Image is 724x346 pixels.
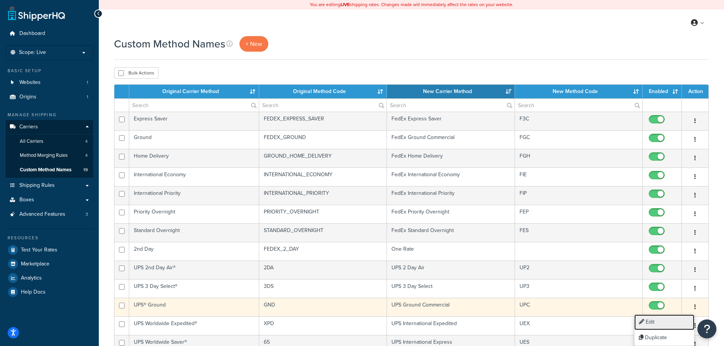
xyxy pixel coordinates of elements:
h1: Custom Method Names [114,36,225,51]
span: + New [246,39,262,48]
th: Original Carrier Method: activate to sort column ascending [129,85,259,98]
td: FedEx Home Delivery [387,149,515,167]
span: 3 [86,211,88,218]
button: Open Resource Center [697,319,716,338]
td: Home Delivery [129,149,259,167]
th: Action [682,85,708,98]
a: Origins 1 [6,90,93,104]
input: Search [129,99,259,112]
a: + New [239,36,268,52]
td: FedEx International Economy [387,167,515,186]
td: Priority Overnight [129,205,259,223]
span: Origins [19,94,36,100]
th: Original Method Code: activate to sort column ascending [259,85,387,98]
td: UPS International Expedited [387,316,515,335]
span: Advanced Features [19,211,65,218]
li: Advanced Features [6,207,93,221]
span: Dashboard [19,30,45,37]
span: Method Merging Rules [20,152,68,159]
td: F3C [515,112,643,130]
span: Custom Method Names [20,167,71,173]
td: GROUND_HOME_DELIVERY [259,149,387,167]
td: FEP [515,205,643,223]
a: Edit [634,314,694,330]
a: Duplicate [634,330,694,346]
b: LIVE [341,1,350,8]
input: Search [515,99,642,112]
span: Help Docs [21,289,46,295]
a: Dashboard [6,27,93,41]
a: Custom Method Names 19 [6,163,93,177]
span: 1 [87,94,88,100]
td: FedEx Priority Overnight [387,205,515,223]
span: Analytics [21,275,42,281]
td: FGH [515,149,643,167]
td: 2DA [259,261,387,279]
li: Origins [6,90,93,104]
td: FedEx Standard Overnight [387,223,515,242]
li: All Carriers [6,134,93,149]
div: Manage Shipping [6,112,93,118]
li: Custom Method Names [6,163,93,177]
a: Test Your Rates [6,243,93,257]
span: Carriers [19,124,38,130]
td: 3DS [259,279,387,298]
td: UPS 2 Day Air [387,261,515,279]
td: UEX [515,316,643,335]
td: UPS Ground Commercial [387,298,515,316]
td: One Rate [387,242,515,261]
td: UPS 2nd Day Air® [129,261,259,279]
td: UPS 3 Day Select® [129,279,259,298]
li: Boxes [6,193,93,207]
td: 2nd Day [129,242,259,261]
td: FedEx Express Saver [387,112,515,130]
a: Method Merging Rules 4 [6,149,93,163]
td: UPS 3 Day Select [387,279,515,298]
a: Websites 1 [6,76,93,90]
a: ShipperHQ Home [8,6,65,21]
a: Analytics [6,271,93,285]
li: Carriers [6,120,93,178]
span: Websites [19,79,41,86]
span: All Carriers [20,138,43,145]
td: UPC [515,298,643,316]
td: FedEx Ground Commercial [387,130,515,149]
td: FES [515,223,643,242]
input: Search [387,99,514,112]
li: Method Merging Rules [6,149,93,163]
td: PRIORITY_OVERNIGHT [259,205,387,223]
td: FGC [515,130,643,149]
a: Advanced Features 3 [6,207,93,221]
li: Help Docs [6,285,93,299]
li: Websites [6,76,93,90]
th: New Carrier Method: activate to sort column descending [387,85,515,98]
th: New Method Code: activate to sort column ascending [515,85,643,98]
span: Scope: Live [19,49,46,56]
span: 19 [83,167,88,173]
td: FIE [515,167,643,186]
td: UP2 [515,261,643,279]
td: FIP [515,186,643,205]
button: Bulk Actions [114,67,158,79]
td: FedEx International Priority [387,186,515,205]
td: INTERNATIONAL_ECONOMY [259,167,387,186]
span: Marketplace [21,261,49,267]
input: Search [259,99,387,112]
li: Marketplace [6,257,93,271]
td: International Priority [129,186,259,205]
div: Resources [6,235,93,241]
a: Shipping Rules [6,179,93,193]
td: FEDEX_GROUND [259,130,387,149]
td: Ground [129,130,259,149]
th: Enabled: activate to sort column ascending [643,85,682,98]
span: 4 [85,138,88,145]
a: Carriers [6,120,93,134]
td: XPD [259,316,387,335]
td: STANDARD_OVERNIGHT [259,223,387,242]
td: FEDEX_EXPRESS_SAVER [259,112,387,130]
a: All Carriers 4 [6,134,93,149]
